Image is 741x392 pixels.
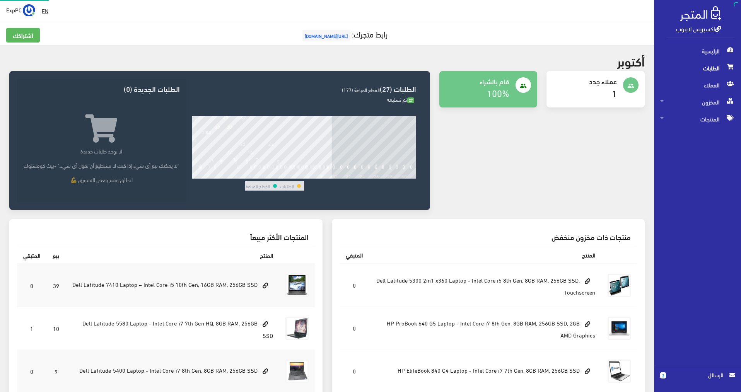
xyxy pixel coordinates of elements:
u: EN [42,6,48,15]
span: [URL][DOMAIN_NAME] [302,30,350,41]
td: 0 [340,264,369,307]
a: EN [39,4,51,18]
p: لا يوجد طلبات جديدة [23,147,179,155]
a: الطلبات [654,60,741,77]
td: 39 [46,264,65,307]
th: المتبقي [17,247,46,264]
th: المنتج [369,247,602,264]
td: الطلبات [280,181,294,191]
span: الطلبات [660,60,735,77]
td: 10 [46,307,65,350]
img: hp-elitebook-840-g4-laptop-intel-core-i7-7th-gen-8gb-ram-256gb-ssd.jpg [608,360,631,383]
div: 4 [221,173,224,179]
div: 24 [360,173,365,179]
h3: المنتجات الأكثر مبيعاً [23,233,309,240]
span: القطع المباعة (177) [342,85,380,94]
td: 0 [340,307,369,350]
img: . [680,6,721,21]
div: 26 [374,173,379,179]
div: 16 [304,173,309,179]
td: 1 [17,307,46,350]
div: 47 [241,114,246,121]
div: 22 [346,173,351,179]
h2: أكتوبر [617,54,645,68]
img: dell-latitude-5400-laptop-intel-core-i7-8th-gen-8gb-ram-256gb-ssd.jpg [285,360,309,383]
i: people [520,82,527,89]
span: تم تسليمه [387,95,414,104]
a: المنتجات [654,111,741,128]
a: اكسبريس لابتوب [676,23,721,34]
p: انطلق وقم ببعض التسويق 💪 [23,176,179,184]
iframe: Drift Widget Chat Controller [9,339,39,368]
div: 12 [276,173,281,179]
span: المنتجات [660,111,735,128]
td: Dell Latitude 5580 Laptop - Intel Core i7 7th Gen HQ, 8GB RAM, 256GB SSD [65,307,279,350]
img: dell-latitude-5580-laptop-intel-core-i7-7th-gen-hq-8gb-ram-256gb-ssd.jpg [285,317,309,340]
h3: منتجات ذات مخزون منخفض [346,233,631,240]
h3: الطلبات (27) [192,85,416,92]
h3: الطلبات الجديدة (0) [23,85,179,92]
a: الرئيسية [654,43,741,60]
img: dell-latitude-5300-2in1-x360-laptop-intel-core-i5-8th-gen-8gb-ram-256gb-ssd-touchscreen.jpg [608,274,631,297]
a: 2 الرسائل [660,371,735,387]
a: اشتراكك [6,28,40,43]
img: dell-latitude-7410-laptop-intel-core-i5-10th-gen-16gb-ram-256gb-ssd.jpg [285,274,309,297]
img: ... [23,4,35,17]
div: 6 [235,173,237,179]
div: 47 [223,114,229,121]
div: 2 [207,173,210,179]
div: 18 [318,173,323,179]
img: hp-probook-640-g5-laptop-intel-core-i7-8th-gen-8gb-ram-256gb-ssd-2gb-amd-graphics.jpg [608,317,631,340]
a: رابط متجرك:[URL][DOMAIN_NAME] [300,27,388,41]
div: 8 [249,173,251,179]
p: "لا يمكنك بيع أي شيء إذا كنت لا تستطيع أن تقول أي شيء." -بيث كومستوك [23,161,179,169]
th: المنتج [65,247,279,264]
span: العملاء [660,77,735,94]
span: الرسائل [672,371,723,379]
a: ... ExpPC [6,4,35,16]
th: المتبقي [340,247,369,264]
td: 0 [17,264,46,307]
span: 27 [407,97,414,103]
td: القطع المباعة [245,181,270,191]
span: 2 [660,372,666,378]
div: 10 [261,173,267,179]
span: الرئيسية [660,43,735,60]
div: 20 [331,173,337,179]
td: Dell Latitude 5300 2in1 x360 Laptop - Intel Core i5 8th Gen, 8GB RAM, 256GB SSD, Touchscreen [369,264,602,307]
h4: قام بالشراء [446,77,510,85]
td: Dell Latitude 7410 Laptop – Intel Core i5 10th Gen, 16GB RAM, 256GB SSD [65,264,279,307]
div: 30 [401,173,407,179]
a: العملاء [654,77,741,94]
i: people [627,82,634,89]
a: 100% [487,84,509,101]
span: المخزون [660,94,735,111]
a: المخزون [654,94,741,111]
div: 28 [388,173,393,179]
a: 1 [612,84,617,101]
h4: عملاء جدد [553,77,617,85]
td: HP ProBook 640 G5 Laptop - Intel Core i7 8th Gen, 8GB RAM, 256GB SSD, 2GB AMD Graphics [369,307,602,350]
div: 14 [290,173,295,179]
span: ExpPC [6,5,22,15]
th: بيع [46,247,65,264]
